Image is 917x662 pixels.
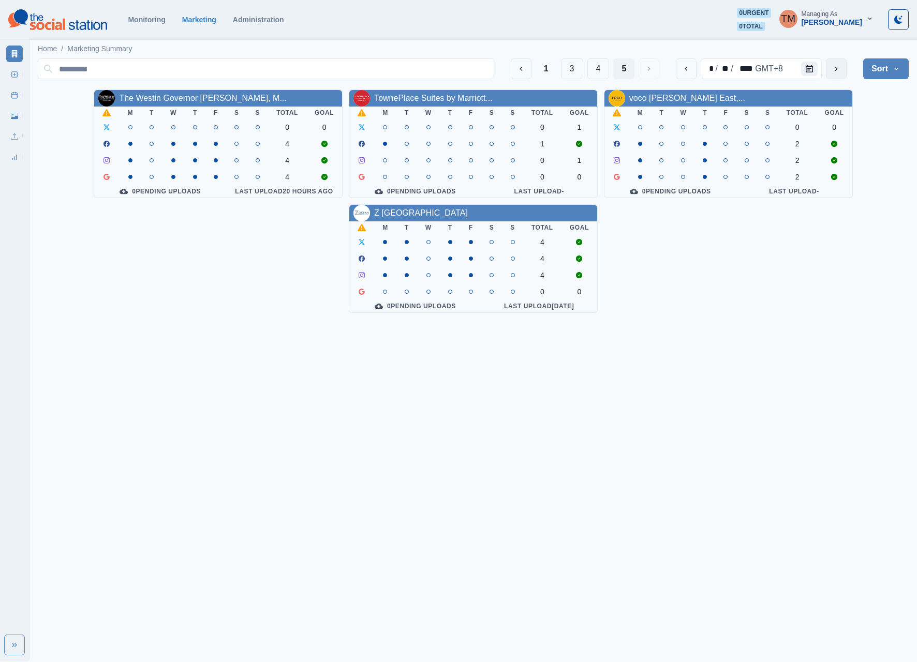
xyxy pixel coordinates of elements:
th: Total [268,107,306,119]
div: year [734,63,754,75]
div: Last Upload 20 hours ago [234,187,334,195]
th: T [396,107,417,119]
div: month [703,63,714,75]
th: Total [523,107,561,119]
button: Page 5 [613,58,634,79]
div: 0 Pending Uploads [358,302,473,310]
a: Marketing [182,16,216,24]
th: Total [778,107,817,119]
div: 2 [787,140,808,148]
div: 1 [531,140,553,148]
div: day [719,63,730,75]
div: 0 [315,123,334,131]
a: TownePlace Suites by Marriott... [374,94,493,102]
div: 1 [570,156,589,164]
div: [PERSON_NAME] [802,18,862,27]
th: S [502,221,523,234]
th: F [461,107,481,119]
th: S [736,107,757,119]
a: Monitoring [128,16,165,24]
a: Home [38,43,57,54]
button: Sort [863,58,909,79]
th: W [417,221,440,234]
a: Uploads [6,128,23,145]
th: W [672,107,694,119]
div: Date [703,63,784,75]
nav: breadcrumb [38,43,132,54]
th: S [226,107,247,119]
th: F [461,221,481,234]
a: voco [PERSON_NAME] East,... [629,94,745,102]
img: 101679992880124 [609,90,625,107]
div: Tony Manalo [781,6,795,31]
th: T [185,107,205,119]
div: Last Upload [DATE] [490,302,589,310]
button: next [826,58,847,79]
div: / [730,63,734,75]
a: Post Schedule [6,87,23,103]
div: 0 [825,123,844,131]
a: Review Summary [6,149,23,165]
div: 2 [787,156,808,164]
button: First Page [536,58,557,79]
th: F [205,107,226,119]
th: Goal [561,107,597,119]
button: Page 3 [561,58,583,79]
div: 4 [276,173,298,181]
div: time zone [754,63,784,75]
a: Media Library [6,108,23,124]
span: / [61,43,63,54]
span: 0 urgent [737,8,771,18]
div: 0 [531,173,553,181]
div: 0 Pending Uploads [358,187,473,195]
div: 2 [787,173,808,181]
th: S [481,221,502,234]
button: previous [676,58,697,79]
th: S [502,107,523,119]
span: 0 total [737,22,765,31]
div: 0 Pending Uploads [102,187,218,195]
th: M [629,107,652,119]
div: / [715,63,719,75]
div: 0 [531,288,553,296]
th: S [247,107,269,119]
div: 4 [531,238,553,246]
div: Last Upload - [490,187,589,195]
a: Z [GEOGRAPHIC_DATA] [374,208,468,217]
th: T [694,107,715,119]
button: Calendar [801,62,818,76]
a: The Westin Governor [PERSON_NAME], M... [119,94,286,102]
button: Managing As[PERSON_NAME] [771,8,882,29]
button: Toggle Mode [888,9,909,30]
th: T [396,221,417,234]
a: New Post [6,66,23,83]
th: S [757,107,778,119]
div: 0 [570,288,589,296]
th: M [374,221,396,234]
th: S [481,107,502,119]
div: 0 [276,123,298,131]
a: Marketing Summary [67,43,132,54]
div: Last Upload - [744,187,844,195]
div: 0 Pending Uploads [613,187,728,195]
div: 4 [276,140,298,148]
th: Goal [817,107,852,119]
div: Managing As [802,10,837,18]
th: Total [523,221,561,234]
button: Expand [4,635,25,655]
th: M [119,107,141,119]
img: 370076473555545 [353,90,370,107]
a: Marketing Summary [6,46,23,62]
th: T [440,221,461,234]
button: Next Media [639,58,659,79]
th: Goal [306,107,342,119]
th: T [651,107,672,119]
th: F [715,107,736,119]
div: 4 [531,271,553,279]
a: Administration [233,16,284,24]
th: W [162,107,185,119]
div: 1 [570,123,589,131]
div: 4 [276,156,298,164]
img: 148729378538865 [353,205,370,221]
button: Previous [511,58,531,79]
